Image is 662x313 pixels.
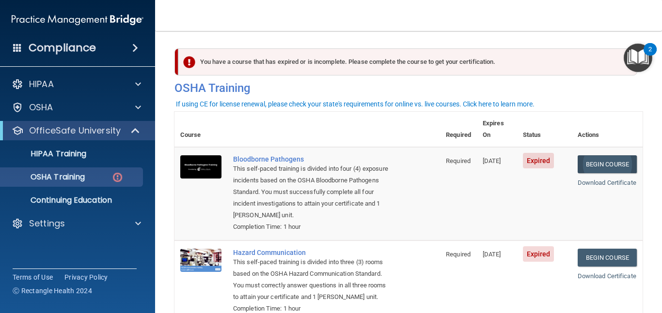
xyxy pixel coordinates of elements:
p: OSHA Training [6,172,85,182]
a: Begin Course [578,155,637,173]
a: HIPAA [12,78,141,90]
span: Expired [523,246,554,262]
a: Settings [12,218,141,229]
th: Required [440,112,477,147]
div: You have a course that has expired or is incomplete. Please complete the course to get your certi... [178,48,637,75]
a: Bloodborne Pathogens [233,155,392,163]
div: If using CE for license renewal, please check your state's requirements for online vs. live cours... [176,101,535,107]
span: Expired [523,153,554,168]
p: OSHA [29,102,53,113]
span: Required [446,251,471,258]
span: Required [446,157,471,164]
a: Download Certificate [578,179,636,186]
a: Privacy Policy [64,272,108,282]
div: 2 [648,49,652,62]
th: Actions [572,112,643,147]
button: If using CE for license renewal, please check your state's requirements for online vs. live cours... [174,99,536,109]
th: Course [174,112,227,147]
h4: Compliance [29,41,96,55]
div: Completion Time: 1 hour [233,221,392,233]
p: Settings [29,218,65,229]
span: Ⓒ Rectangle Health 2024 [13,286,92,296]
th: Expires On [477,112,517,147]
h4: OSHA Training [174,81,643,95]
p: HIPAA Training [6,149,86,159]
img: PMB logo [12,10,143,30]
div: This self-paced training is divided into three (3) rooms based on the OSHA Hazard Communication S... [233,256,392,303]
a: Begin Course [578,249,637,267]
span: [DATE] [483,157,501,164]
img: exclamation-circle-solid-danger.72ef9ffc.png [183,56,195,68]
span: [DATE] [483,251,501,258]
img: danger-circle.6113f641.png [111,171,124,183]
a: Download Certificate [578,272,636,280]
a: OfficeSafe University [12,125,141,136]
p: HIPAA [29,78,54,90]
th: Status [517,112,572,147]
a: Terms of Use [13,272,53,282]
div: This self-paced training is divided into four (4) exposure incidents based on the OSHA Bloodborne... [233,163,392,221]
button: Open Resource Center, 2 new notifications [624,44,652,72]
p: OfficeSafe University [29,125,121,136]
a: OSHA [12,102,141,113]
a: Hazard Communication [233,249,392,256]
p: Continuing Education [6,195,139,205]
